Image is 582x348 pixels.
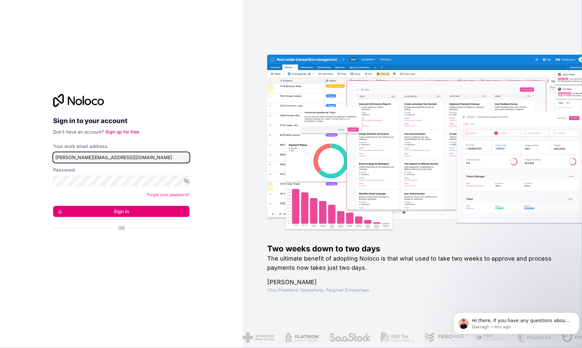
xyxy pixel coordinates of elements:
label: Your work email address [53,143,108,150]
img: /assets/saastock-C6Zbiodz.png [322,332,363,343]
label: Password [53,167,75,173]
span: Or [118,225,125,231]
img: /assets/gbstax-C-GtDUiK.png [374,332,407,343]
input: Email address [53,152,190,163]
h2: Sign in to your account [53,115,190,127]
button: Sign in [53,206,190,217]
img: /assets/american-red-cross-BAupjrZR.png [235,332,267,343]
h1: Two weeks down to two days [267,244,561,254]
img: /assets/flatiron-C8eUkumj.png [278,332,312,343]
span: Don't have an account? [53,129,104,135]
input: Password [53,176,190,186]
iframe: Intercom notifications message [451,299,582,345]
h2: The ultimate benefit of adopting Noloco is that what used to take two weeks to approve and proces... [267,254,561,272]
h1: [PERSON_NAME] [267,278,561,287]
a: Sign up for free [105,129,139,135]
img: /assets/fergmar-CudnrXN5.png [417,332,457,343]
iframe: Кнопка "Войти с аккаунтом Google" [50,239,188,253]
a: Forgot your password? [147,192,190,197]
h1: Vice President Operations , Fergmar Enterprises [267,287,561,293]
